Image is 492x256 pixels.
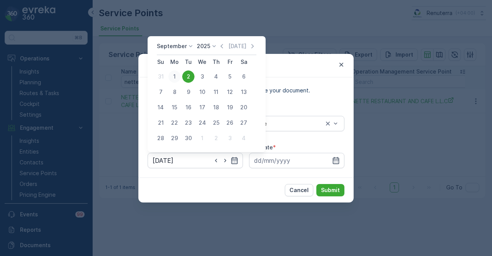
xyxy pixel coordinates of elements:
[196,86,208,98] div: 10
[196,101,208,114] div: 17
[168,101,181,114] div: 15
[155,132,167,144] div: 28
[224,132,236,144] div: 3
[210,86,222,98] div: 11
[210,132,222,144] div: 2
[224,86,236,98] div: 12
[168,55,181,69] th: Monday
[196,132,208,144] div: 1
[182,70,194,83] div: 2
[168,86,181,98] div: 8
[237,55,251,69] th: Saturday
[223,55,237,69] th: Friday
[196,70,208,83] div: 3
[289,186,309,194] p: Cancel
[209,55,223,69] th: Thursday
[196,117,208,129] div: 24
[238,101,250,114] div: 20
[210,70,222,83] div: 4
[210,117,222,129] div: 25
[321,186,340,194] p: Submit
[238,132,250,144] div: 4
[168,70,181,83] div: 1
[154,55,168,69] th: Sunday
[228,42,246,50] p: [DATE]
[155,86,167,98] div: 7
[157,42,187,50] p: September
[224,70,236,83] div: 5
[316,184,344,196] button: Submit
[155,117,167,129] div: 21
[168,117,181,129] div: 22
[195,55,209,69] th: Wednesday
[182,101,194,114] div: 16
[182,132,194,144] div: 30
[224,117,236,129] div: 26
[182,117,194,129] div: 23
[238,117,250,129] div: 27
[155,101,167,114] div: 14
[238,86,250,98] div: 13
[285,184,313,196] button: Cancel
[224,101,236,114] div: 19
[210,101,222,114] div: 18
[155,70,167,83] div: 31
[197,42,210,50] p: 2025
[148,153,243,168] input: dd/mm/yyyy
[168,132,181,144] div: 29
[238,70,250,83] div: 6
[181,55,195,69] th: Tuesday
[182,86,194,98] div: 9
[249,153,344,168] input: dd/mm/yyyy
